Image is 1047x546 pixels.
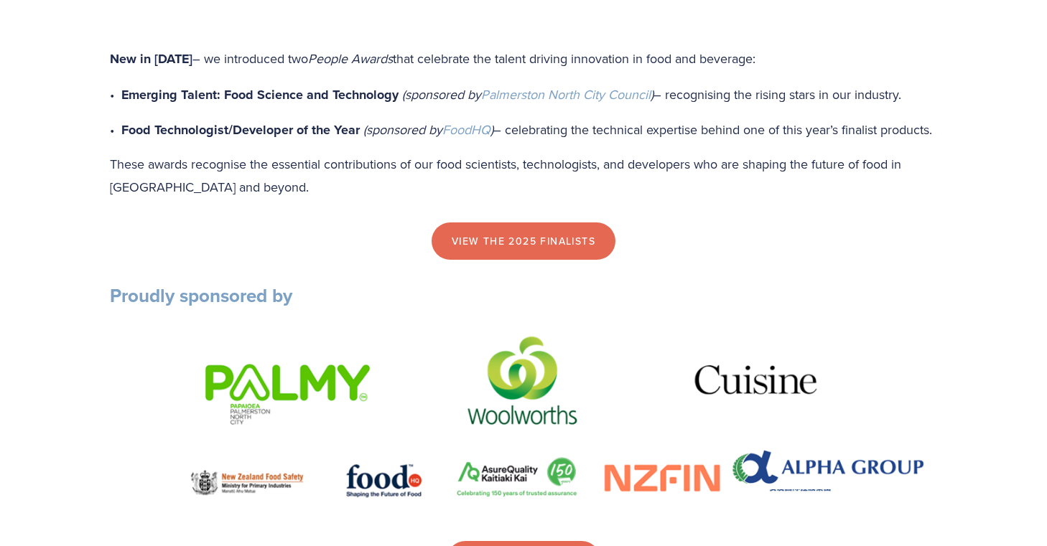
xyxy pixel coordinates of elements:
p: – we introduced two that celebrate the talent driving innovation in food and beverage: [110,47,937,71]
em: (sponsored by [363,121,442,138]
strong: Proudly sponsored by [110,282,292,309]
a: view the 2025 finalists [432,222,615,260]
em: (sponsored by [402,85,481,103]
a: Palmerston North City Council [481,85,651,103]
p: These awards recognise the essential contributions of our food scientists, technologists, and dev... [110,153,937,198]
em: ) [490,121,493,138]
strong: New in [DATE] [110,50,192,68]
em: People Awards [308,50,393,67]
p: – celebrating the technical expertise behind one of this year’s finalist products. [121,118,937,142]
em: ) [651,85,653,103]
a: FoodHQ [442,121,490,138]
strong: Emerging Talent: Food Science and Technology [121,85,399,104]
p: – recognising the rising stars in our industry. [121,83,937,107]
strong: Food Technologist/Developer of the Year [121,121,360,139]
